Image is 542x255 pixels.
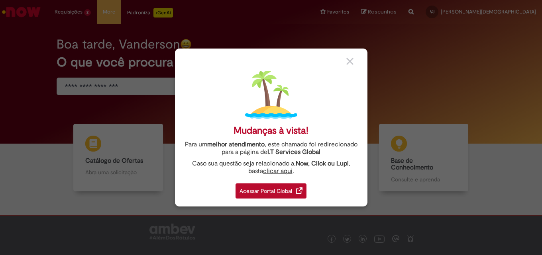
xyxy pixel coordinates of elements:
a: clicar aqui [263,163,293,175]
div: Para um , este chamado foi redirecionado para a página de [181,141,361,156]
a: Acessar Portal Global [236,179,306,199]
strong: .Now, Click ou Lupi [294,160,349,167]
img: redirect_link.png [296,187,302,194]
img: island.png [245,69,297,121]
div: Acessar Portal Global [236,183,306,199]
strong: melhor atendimento [207,140,265,148]
img: close_button_grey.png [346,58,353,65]
a: I.T Services Global [267,144,320,156]
div: Caso sua questão seja relacionado a , basta . [181,160,361,175]
div: Mudanças à vista! [234,125,308,136]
